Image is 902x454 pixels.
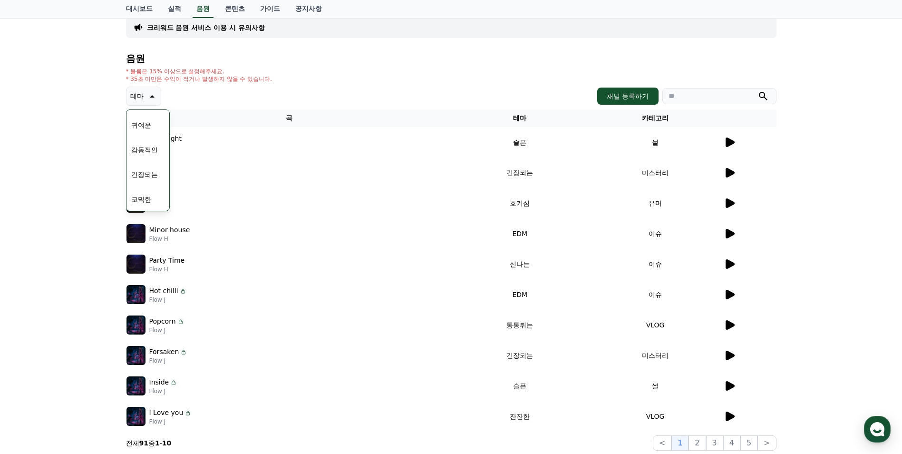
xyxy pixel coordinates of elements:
button: 4 [723,435,740,451]
td: 통통튀는 [452,310,588,340]
button: 3 [706,435,723,451]
td: 이슈 [588,249,723,279]
td: 긴장되는 [452,340,588,371]
td: 슬픈 [452,371,588,401]
a: 설정 [123,302,183,326]
img: music [126,376,145,395]
button: 감동적인 [127,139,162,160]
p: Sad Night [149,134,182,144]
p: Popcorn [149,316,176,326]
p: Minor house [149,225,190,235]
a: 대화 [63,302,123,326]
td: 미스터리 [588,158,723,188]
button: < [653,435,671,451]
p: I Love you [149,408,184,418]
a: 홈 [3,302,63,326]
button: 채널 등록하기 [597,88,658,105]
button: > [757,435,776,451]
td: VLOG [588,310,723,340]
td: 잔잔한 [452,401,588,432]
p: Party Time [149,256,185,266]
td: 이슈 [588,279,723,310]
button: 코믹한 [127,189,155,210]
strong: 10 [162,439,171,447]
p: Flow J [149,357,188,365]
img: music [126,255,145,274]
p: Flow H [149,266,185,273]
button: 긴장되는 [127,164,162,185]
img: music [126,285,145,304]
strong: 1 [155,439,160,447]
span: 설정 [147,316,158,324]
p: 테마 [130,89,144,103]
p: Hot chilli [149,286,178,296]
a: 크리워드 음원 서비스 이용 시 유의사항 [147,23,265,32]
td: 슬픈 [452,127,588,158]
button: 테마 [126,87,161,106]
td: 미스터리 [588,340,723,371]
p: Flow J [149,296,187,304]
p: Flow J [149,418,192,425]
p: 전체 중 - [126,438,172,448]
span: 대화 [87,316,98,324]
img: music [126,407,145,426]
h4: 음원 [126,53,776,64]
button: 귀여운 [127,115,155,136]
td: 이슈 [588,218,723,249]
td: EDM [452,218,588,249]
img: music [126,346,145,365]
button: 1 [671,435,689,451]
th: 곡 [126,109,452,127]
p: Flow J [149,326,184,334]
th: 카테고리 [588,109,723,127]
td: EDM [452,279,588,310]
td: 호기심 [452,188,588,218]
button: 5 [740,435,757,451]
td: 썰 [588,127,723,158]
p: Flow J [149,387,178,395]
td: 유머 [588,188,723,218]
span: 홈 [30,316,36,324]
strong: 91 [139,439,148,447]
p: * 볼륨은 15% 이상으로 설정해주세요. [126,68,272,75]
td: 썰 [588,371,723,401]
p: Inside [149,377,169,387]
p: Forsaken [149,347,179,357]
p: Flow H [149,235,190,243]
button: 2 [689,435,706,451]
img: music [126,316,145,335]
th: 테마 [452,109,588,127]
td: VLOG [588,401,723,432]
p: * 35초 미만은 수익이 적거나 발생하지 않을 수 있습니다. [126,75,272,83]
td: 신나는 [452,249,588,279]
td: 긴장되는 [452,158,588,188]
img: music [126,224,145,243]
